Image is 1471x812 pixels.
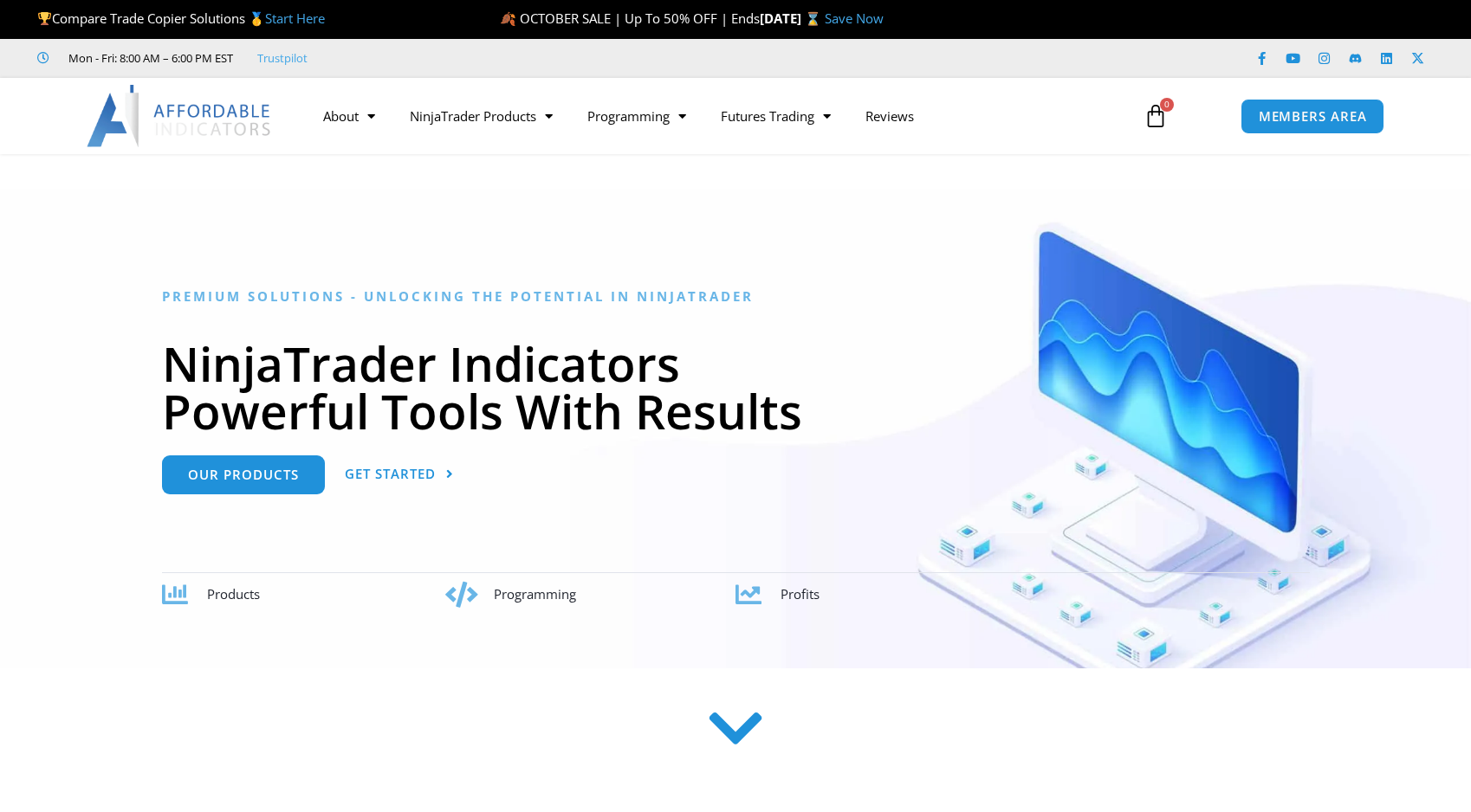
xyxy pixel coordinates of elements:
[37,10,325,27] span: Compare Trade Copier Solutions 🥇
[494,585,576,603] span: Programming
[162,455,325,494] a: Our Products
[500,10,760,27] span: 🍂 OCTOBER SALE | Up To 50% OFF | Ends
[306,96,392,136] a: About
[570,96,703,136] a: Programming
[188,468,299,481] span: Our Products
[825,10,884,27] a: Save Now
[392,96,570,136] a: NinjaTrader Products
[265,10,325,27] a: Start Here
[162,288,1310,305] h6: Premium Solutions - Unlocking the Potential in NinjaTrader
[207,585,260,603] span: Products
[1259,110,1367,123] span: MEMBERS AREA
[703,96,848,136] a: Futures Trading
[257,48,308,68] a: Trustpilot
[781,585,820,603] span: Profits
[38,12,51,25] img: 🏆
[306,96,1124,136] nav: Menu
[1160,98,1174,112] span: 0
[848,96,931,136] a: Reviews
[760,10,825,27] strong: [DATE] ⌛
[1241,99,1385,134] a: MEMBERS AREA
[345,455,454,494] a: Get Started
[162,339,1310,435] h1: NinjaTrader Indicators Powerful Tools With Results
[345,467,436,480] span: Get Started
[64,48,233,68] span: Mon - Fri: 8:00 AM – 6:00 PM EST
[1118,91,1194,141] a: 0
[87,85,273,147] img: LogoAI | Affordable Indicators – NinjaTrader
